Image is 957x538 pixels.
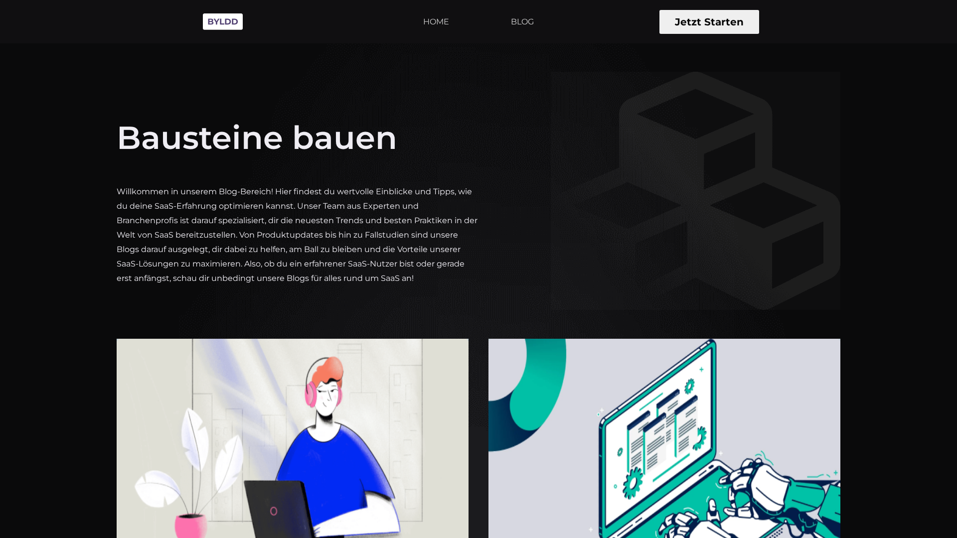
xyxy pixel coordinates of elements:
p: Willkommen in unserem Blog-Bereich! Hier findest du wertvolle Einblicke und Tipps, wie du deine S... [117,184,478,285]
button: Jetzt Starten [659,10,759,34]
a: BLOG [505,9,540,34]
img: Byldd.de [198,8,248,35]
h1: Bausteine bauen [117,52,397,158]
a: HOME [417,9,455,34]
